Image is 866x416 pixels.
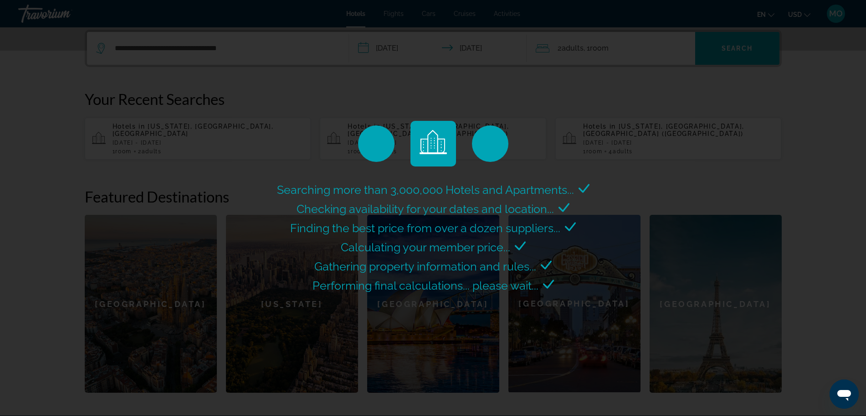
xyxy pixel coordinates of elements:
[277,183,574,197] span: Searching more than 3,000,000 Hotels and Apartments...
[290,221,560,235] span: Finding the best price from over a dozen suppliers...
[313,279,538,292] span: Performing final calculations... please wait...
[341,240,510,254] span: Calculating your member price...
[314,260,536,273] span: Gathering property information and rules...
[297,202,554,216] span: Checking availability for your dates and location...
[830,380,859,409] iframe: Button to launch messaging window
